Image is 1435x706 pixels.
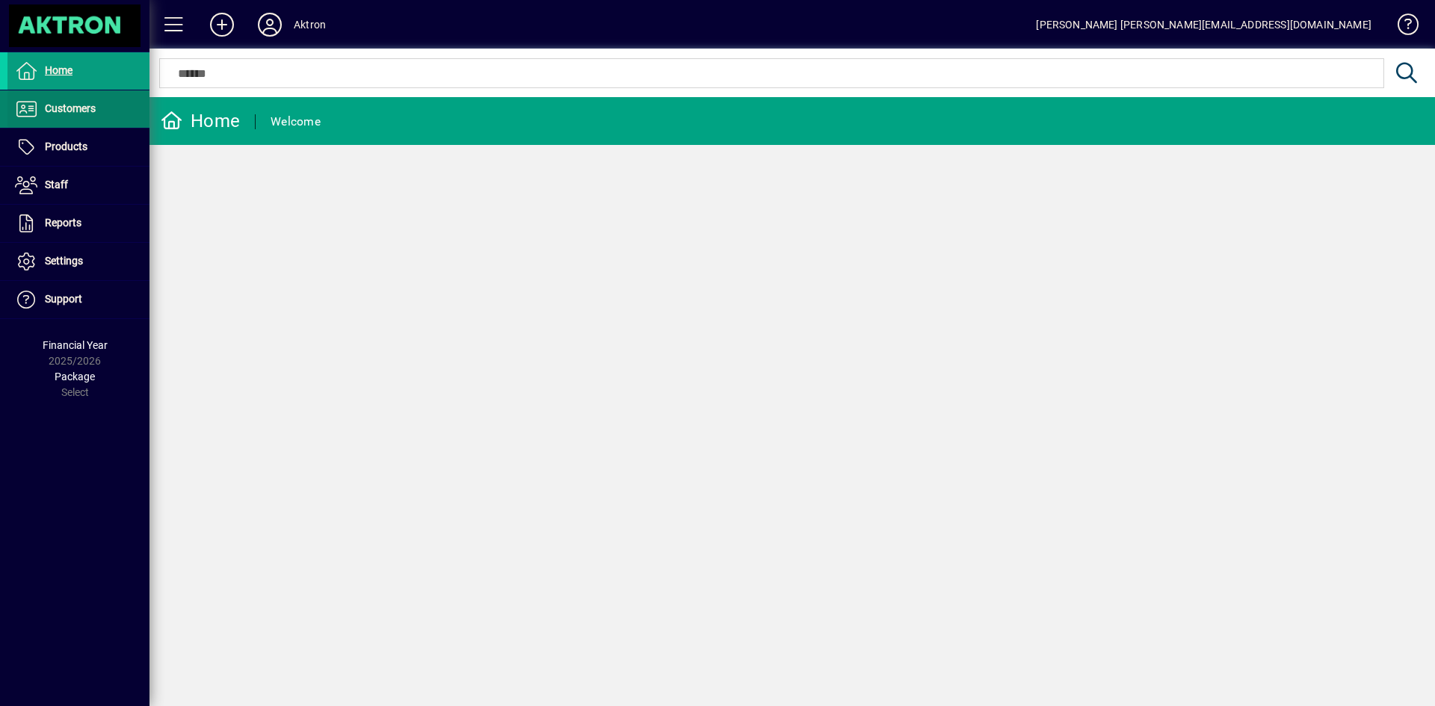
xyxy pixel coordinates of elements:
[7,281,149,318] a: Support
[45,102,96,114] span: Customers
[45,64,72,76] span: Home
[7,128,149,166] a: Products
[198,11,246,38] button: Add
[45,179,68,191] span: Staff
[271,110,321,134] div: Welcome
[7,243,149,280] a: Settings
[7,90,149,128] a: Customers
[1036,13,1371,37] div: [PERSON_NAME] [PERSON_NAME][EMAIL_ADDRESS][DOMAIN_NAME]
[7,205,149,242] a: Reports
[45,217,81,229] span: Reports
[294,13,326,37] div: Aktron
[161,109,240,133] div: Home
[7,167,149,204] a: Staff
[246,11,294,38] button: Profile
[1386,3,1416,52] a: Knowledge Base
[55,371,95,383] span: Package
[45,293,82,305] span: Support
[43,339,108,351] span: Financial Year
[45,140,87,152] span: Products
[45,255,83,267] span: Settings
